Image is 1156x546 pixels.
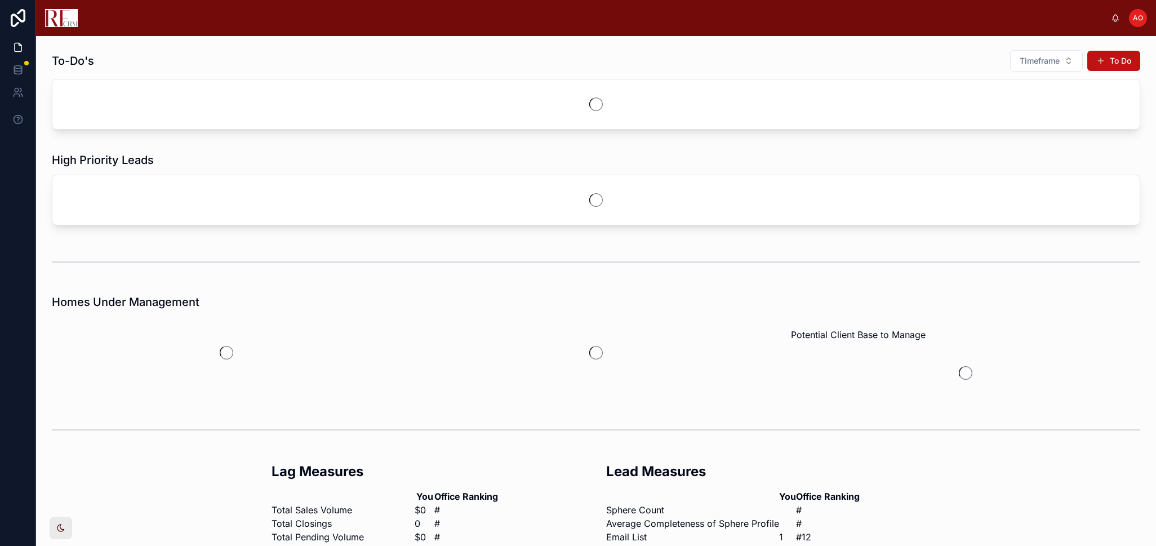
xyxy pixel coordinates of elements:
td: # [434,530,498,544]
h1: High Priority Leads [52,152,154,168]
td: 0 [415,517,434,530]
th: You [415,490,434,503]
td: $0 [415,530,434,544]
h2: Lead Measures [606,462,921,481]
span: Potential Client Base to Manage [791,328,926,341]
h1: To-Do's [52,53,94,69]
td: # [796,517,860,530]
td: # [796,503,860,517]
td: Total Closings [272,517,415,530]
td: # [434,517,498,530]
span: Timeframe [1020,55,1060,66]
span: AO [1133,14,1143,23]
td: Sphere Count [606,503,779,517]
h2: Lag Measures [272,462,586,481]
td: 1 [779,530,796,544]
td: Total Pending Volume [272,530,415,544]
img: App logo [45,9,78,27]
td: Total Sales Volume [272,503,415,517]
td: # [434,503,498,517]
button: Select Button [1010,50,1083,72]
th: Office Ranking [796,490,860,503]
td: Email List [606,530,779,544]
th: You [779,490,796,503]
div: scrollable content [87,6,1111,10]
th: Office Ranking [434,490,498,503]
h1: Homes Under Management [52,294,199,310]
td: $0 [415,503,434,517]
td: Average Completeness of Sphere Profile [606,517,779,530]
td: #12 [796,530,860,544]
button: To Do [1087,51,1140,71]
